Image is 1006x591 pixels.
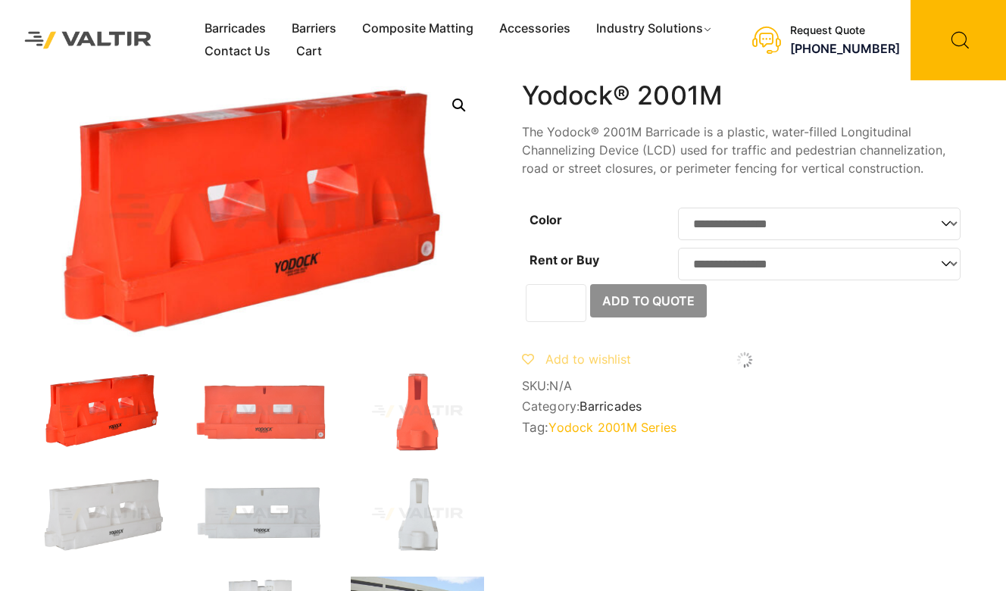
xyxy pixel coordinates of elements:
[351,371,484,452] img: 2001M_Org_Side.jpg
[38,474,171,555] img: 2001M_Nat_3Q.jpg
[522,80,968,111] h1: Yodock® 2001M
[522,420,968,435] span: Tag:
[351,474,484,555] img: 2001M_Nat_Side.jpg
[279,17,349,40] a: Barriers
[522,399,968,414] span: Category:
[38,371,171,452] img: 2001M_Org_3Q.jpg
[790,41,900,56] a: [PHONE_NUMBER]
[11,18,165,62] img: Valtir Rentals
[580,399,642,414] a: Barricades
[283,40,335,63] a: Cart
[349,17,486,40] a: Composite Matting
[548,420,676,435] a: Yodock 2001M Series
[526,284,586,322] input: Product quantity
[590,284,707,317] button: Add to Quote
[194,474,327,555] img: 2001M_Nat_Front.jpg
[530,212,562,227] label: Color
[486,17,583,40] a: Accessories
[790,24,900,37] div: Request Quote
[522,123,968,177] p: The Yodock® 2001M Barricade is a plastic, water-filled Longitudinal Channelizing Device (LCD) use...
[549,378,572,393] span: N/A
[522,379,968,393] span: SKU:
[194,371,327,452] img: 2001M_Org_Front.jpg
[583,17,726,40] a: Industry Solutions
[192,17,279,40] a: Barricades
[192,40,283,63] a: Contact Us
[530,252,599,267] label: Rent or Buy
